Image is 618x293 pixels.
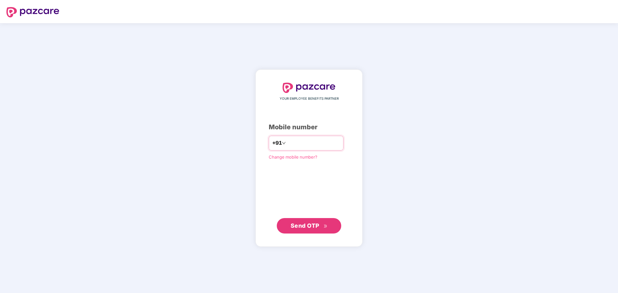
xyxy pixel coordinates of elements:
[282,141,286,145] span: down
[280,96,339,101] span: YOUR EMPLOYEE BENEFITS PARTNER
[291,222,319,229] span: Send OTP
[269,154,317,160] a: Change mobile number?
[323,224,328,228] span: double-right
[269,122,349,132] div: Mobile number
[283,83,335,93] img: logo
[277,218,341,233] button: Send OTPdouble-right
[272,139,282,147] span: +91
[6,7,59,17] img: logo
